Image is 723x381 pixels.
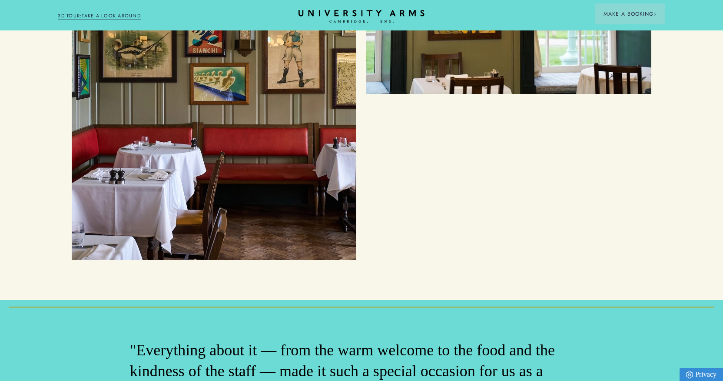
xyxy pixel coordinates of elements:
[686,371,693,378] img: Privacy
[604,10,657,18] span: Make a Booking
[653,13,657,16] img: Arrow icon
[58,12,141,20] a: 3D TOUR:TAKE A LOOK AROUND
[298,10,425,23] a: Home
[595,3,665,24] button: Make a BookingArrow icon
[680,368,723,381] a: Privacy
